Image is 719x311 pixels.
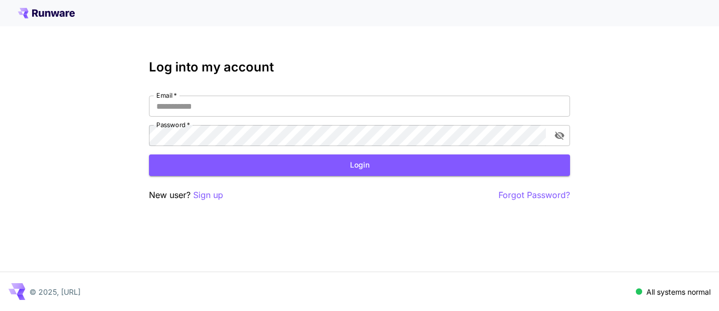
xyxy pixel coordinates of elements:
label: Password [156,120,190,129]
button: toggle password visibility [550,126,569,145]
button: Forgot Password? [498,189,570,202]
button: Sign up [193,189,223,202]
h3: Log into my account [149,60,570,75]
button: Login [149,154,570,176]
p: All systems normal [646,286,711,297]
label: Email [156,91,177,100]
p: © 2025, [URL] [29,286,81,297]
p: New user? [149,189,223,202]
